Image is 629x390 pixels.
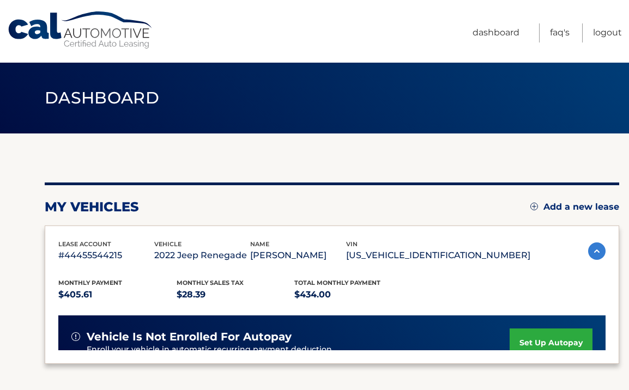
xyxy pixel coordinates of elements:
span: Monthly Payment [58,279,122,287]
span: vehicle is not enrolled for autopay [87,330,292,344]
span: lease account [58,240,111,248]
span: name [250,240,269,248]
span: Total Monthly Payment [294,279,380,287]
p: 2022 Jeep Renegade [154,248,250,263]
a: FAQ's [550,23,570,42]
p: Enroll your vehicle in automatic recurring payment deduction. [87,344,510,356]
span: vehicle [154,240,182,248]
p: $405.61 [58,287,177,302]
a: Add a new lease [530,202,619,212]
img: add.svg [530,203,538,210]
span: Monthly sales Tax [177,279,244,287]
a: Logout [593,23,622,42]
span: vin [346,240,358,248]
p: [US_VEHICLE_IDENTIFICATION_NUMBER] [346,248,530,263]
img: alert-white.svg [71,332,80,341]
p: $434.00 [294,287,413,302]
a: set up autopay [510,328,592,357]
h2: my vehicles [45,199,139,215]
a: Cal Automotive [7,11,154,50]
span: Dashboard [45,88,159,108]
p: #44455544215 [58,248,154,263]
p: [PERSON_NAME] [250,248,346,263]
img: accordion-active.svg [588,242,606,260]
p: $28.39 [177,287,295,302]
a: Dashboard [473,23,519,42]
